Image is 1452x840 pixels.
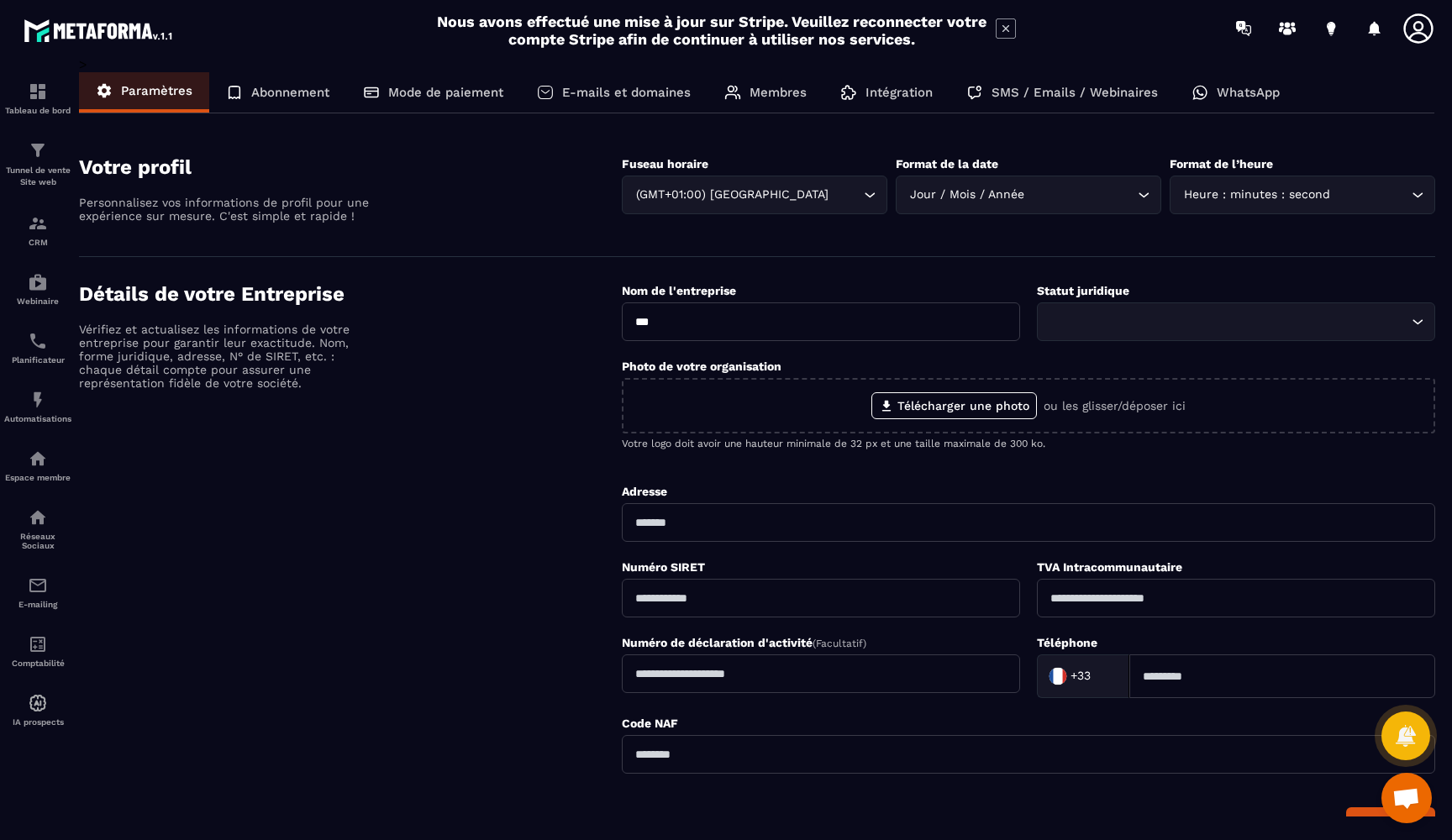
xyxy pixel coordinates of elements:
p: Votre logo doit avoir une hauteur minimale de 32 px et une taille maximale de 300 ko. [622,438,1435,449]
label: Télécharger une photo [871,392,1037,419]
img: accountant [28,634,48,654]
img: automations [28,693,48,713]
label: Format de l’heure [1170,157,1273,171]
label: Numéro SIRET [622,560,705,574]
img: automations [28,390,48,410]
p: Personnalisez vos informations de profil pour une expérience sur mesure. C'est simple et rapide ! [79,196,373,223]
p: WhatsApp [1217,85,1280,100]
p: CRM [4,238,71,247]
p: Planificateur [4,355,71,365]
p: Mode de paiement [388,85,503,100]
img: email [28,575,48,596]
label: Format de la date [896,157,998,171]
h2: Nous avons effectué une mise à jour sur Stripe. Veuillez reconnecter votre compte Stripe afin de ... [436,13,987,48]
p: Webinaire [4,297,71,306]
label: Adresse [622,485,667,498]
p: Abonnement [251,85,329,100]
label: Code NAF [622,717,678,730]
a: schedulerschedulerPlanificateur [4,318,71,377]
p: SMS / Emails / Webinaires [992,85,1158,100]
label: TVA Intracommunautaire [1037,560,1182,574]
input: Search for option [1048,312,1407,331]
img: scheduler [28,331,48,351]
div: Ouvrir le chat [1381,773,1432,823]
input: Search for option [1028,186,1134,204]
p: Paramètres [121,83,192,98]
p: Intégration [865,85,933,100]
img: Country Flag [1041,659,1075,693]
p: Espace membre [4,473,71,482]
a: accountantaccountantComptabilité [4,622,71,680]
p: Tunnel de vente Site web [4,165,71,188]
img: formation [28,213,48,234]
label: Numéro de déclaration d'activité [622,636,866,649]
p: Comptabilité [4,659,71,668]
span: Heure : minutes : second [1181,186,1334,204]
div: Search for option [1037,302,1435,341]
label: Fuseau horaire [622,157,708,171]
div: Search for option [622,176,887,214]
p: E-mailing [4,600,71,609]
p: Tableau de bord [4,106,71,115]
h4: Votre profil [79,155,622,179]
p: Automatisations [4,414,71,423]
a: formationformationCRM [4,201,71,260]
a: automationsautomationsAutomatisations [4,377,71,436]
p: ou les glisser/déposer ici [1044,399,1186,412]
img: automations [28,272,48,292]
h4: Détails de votre Entreprise [79,282,622,306]
a: social-networksocial-networkRéseaux Sociaux [4,495,71,563]
p: Membres [750,85,807,100]
img: formation [28,140,48,160]
span: Jour / Mois / Année [907,186,1028,204]
label: Statut juridique [1037,284,1129,297]
div: Search for option [1170,176,1435,214]
input: Search for option [1095,664,1112,689]
input: Search for option [1334,186,1407,204]
span: (Facultatif) [813,638,866,649]
label: Téléphone [1037,636,1097,649]
a: automationsautomationsWebinaire [4,260,71,318]
label: Photo de votre organisation [622,360,781,373]
a: formationformationTunnel de vente Site web [4,128,71,201]
p: Réseaux Sociaux [4,532,71,550]
p: IA prospects [4,717,71,727]
div: Search for option [1037,654,1129,698]
label: Nom de l'entreprise [622,284,736,297]
a: automationsautomationsEspace membre [4,436,71,495]
p: Vérifiez et actualisez les informations de votre entreprise pour garantir leur exactitude. Nom, f... [79,323,373,390]
img: social-network [28,507,48,528]
img: logo [24,15,175,45]
p: E-mails et domaines [562,85,691,100]
img: automations [28,449,48,469]
span: (GMT+01:00) [GEOGRAPHIC_DATA] [633,186,833,204]
div: Search for option [896,176,1161,214]
input: Search for option [833,186,860,204]
span: +33 [1071,668,1091,685]
a: emailemailE-mailing [4,563,71,622]
img: formation [28,81,48,102]
a: formationformationTableau de bord [4,69,71,128]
